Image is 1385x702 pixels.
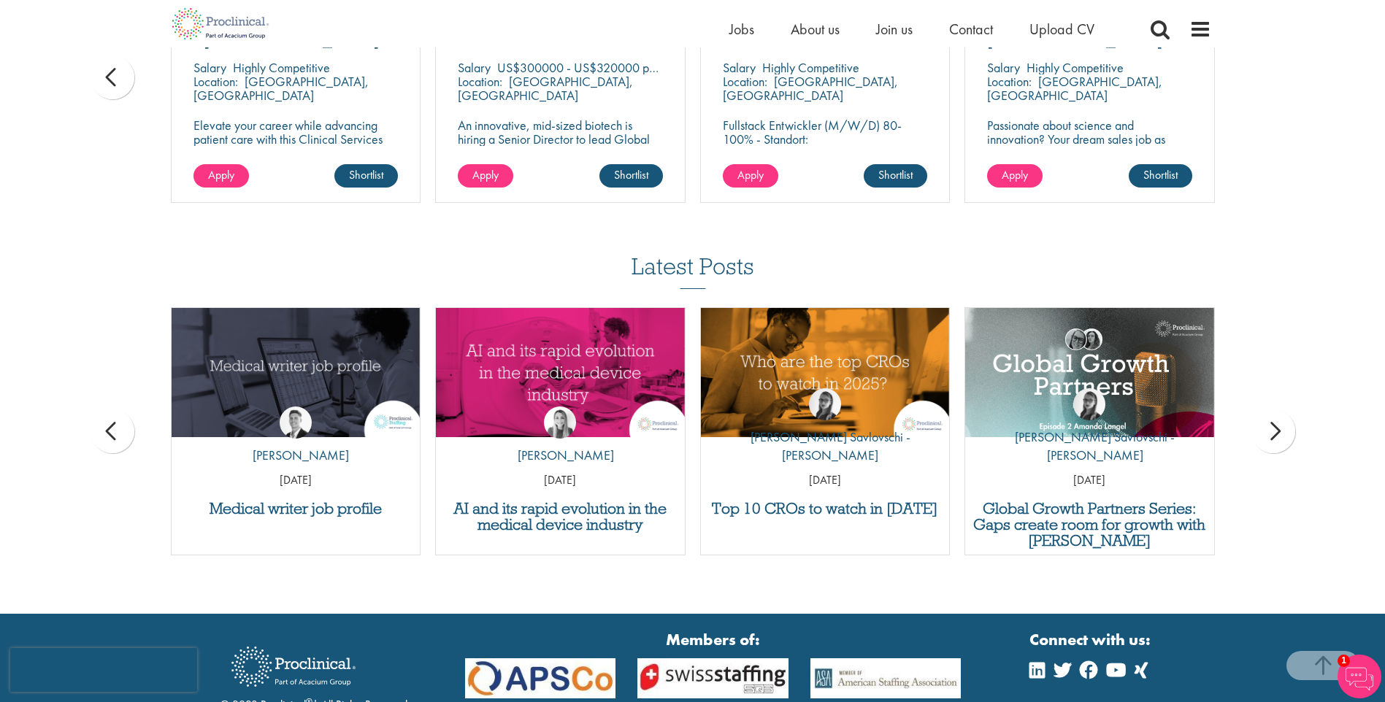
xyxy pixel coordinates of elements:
[1129,164,1192,188] a: Shortlist
[965,428,1214,465] p: [PERSON_NAME] Savlovschi - [PERSON_NAME]
[701,388,950,472] a: Theodora Savlovschi - Wicks [PERSON_NAME] Savlovschi - [PERSON_NAME]
[208,167,234,182] span: Apply
[723,59,756,76] span: Salary
[458,118,663,174] p: An innovative, mid-sized biotech is hiring a Senior Director to lead Global Scientific Communicat...
[436,308,685,437] img: AI and Its Impact on the Medical Device Industry | Proclinical
[987,73,1032,90] span: Location:
[458,73,502,90] span: Location:
[987,59,1020,76] span: Salary
[280,406,312,439] img: George Watson
[172,308,421,437] img: Medical writer job profile
[1251,409,1295,453] div: next
[193,59,226,76] span: Salary
[465,628,962,651] strong: Members of:
[242,406,349,472] a: George Watson [PERSON_NAME]
[599,164,663,188] a: Shortlist
[507,446,614,465] p: [PERSON_NAME]
[972,501,1207,549] a: Global Growth Partners Series: Gaps create room for growth with [PERSON_NAME]
[723,73,767,90] span: Location:
[626,658,799,698] img: APSCo
[701,308,950,437] img: Top 10 CROs 2025 | Proclinical
[544,406,576,439] img: Hannah Burke
[729,20,754,39] a: Jobs
[965,308,1214,437] a: Link to a post
[1029,628,1154,651] strong: Connect with us:
[497,59,840,76] p: US$300000 - US$320000 per annum + Highly Competitive Salary
[987,12,1192,48] a: Territory Manager - [GEOGRAPHIC_DATA]
[472,167,499,182] span: Apply
[737,167,764,182] span: Apply
[987,164,1043,188] a: Apply
[193,73,238,90] span: Location:
[458,59,491,76] span: Salary
[965,388,1214,472] a: Theodora Savlovschi - Wicks [PERSON_NAME] Savlovschi - [PERSON_NAME]
[193,164,249,188] a: Apply
[1002,167,1028,182] span: Apply
[172,472,421,489] p: [DATE]
[454,658,627,698] img: APSCo
[458,73,633,104] p: [GEOGRAPHIC_DATA], [GEOGRAPHIC_DATA]
[436,308,685,437] a: Link to a post
[91,409,134,453] div: prev
[91,55,134,99] div: prev
[723,118,928,188] p: Fullstack Entwickler (M/W/D) 80-100% - Standort: [GEOGRAPHIC_DATA], [GEOGRAPHIC_DATA] - Arbeitsze...
[723,164,778,188] a: Apply
[458,12,663,48] a: Senior Director Global Scientific Communications
[791,20,840,39] a: About us
[242,446,349,465] p: [PERSON_NAME]
[193,118,399,174] p: Elevate your career while advancing patient care with this Clinical Services Manager position wit...
[949,20,993,39] a: Contact
[193,73,369,104] p: [GEOGRAPHIC_DATA], [GEOGRAPHIC_DATA]
[179,501,413,517] a: Medical writer job profile
[1338,655,1381,698] img: Chatbot
[10,648,197,692] iframe: reCAPTCHA
[809,388,841,420] img: Theodora Savlovschi - Wicks
[708,501,943,517] a: Top 10 CROs to watch in [DATE]
[1029,20,1094,39] a: Upload CV
[443,501,678,533] a: AI and its rapid evolution in the medical device industry
[987,118,1192,160] p: Passionate about science and innovation? Your dream sales job as Territory Manager awaits!
[233,59,330,76] p: Highly Competitive
[799,658,972,698] img: APSCo
[1073,388,1105,420] img: Theodora Savlovschi - Wicks
[220,636,367,697] img: Proclinical Recruitment
[723,73,898,104] p: [GEOGRAPHIC_DATA], [GEOGRAPHIC_DATA]
[334,164,398,188] a: Shortlist
[701,308,950,437] a: Link to a post
[1027,59,1124,76] p: Highly Competitive
[458,164,513,188] a: Apply
[876,20,913,39] a: Join us
[701,472,950,489] p: [DATE]
[987,73,1162,104] p: [GEOGRAPHIC_DATA], [GEOGRAPHIC_DATA]
[172,308,421,437] a: Link to a post
[864,164,927,188] a: Shortlist
[762,59,859,76] p: Highly Competitive
[632,254,754,289] h3: Latest Posts
[507,406,614,472] a: Hannah Burke [PERSON_NAME]
[193,12,399,48] a: Clinical Services Manager - [GEOGRAPHIC_DATA]
[1338,655,1350,667] span: 1
[701,428,950,465] p: [PERSON_NAME] Savlovschi - [PERSON_NAME]
[436,472,685,489] p: [DATE]
[965,472,1214,489] p: [DATE]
